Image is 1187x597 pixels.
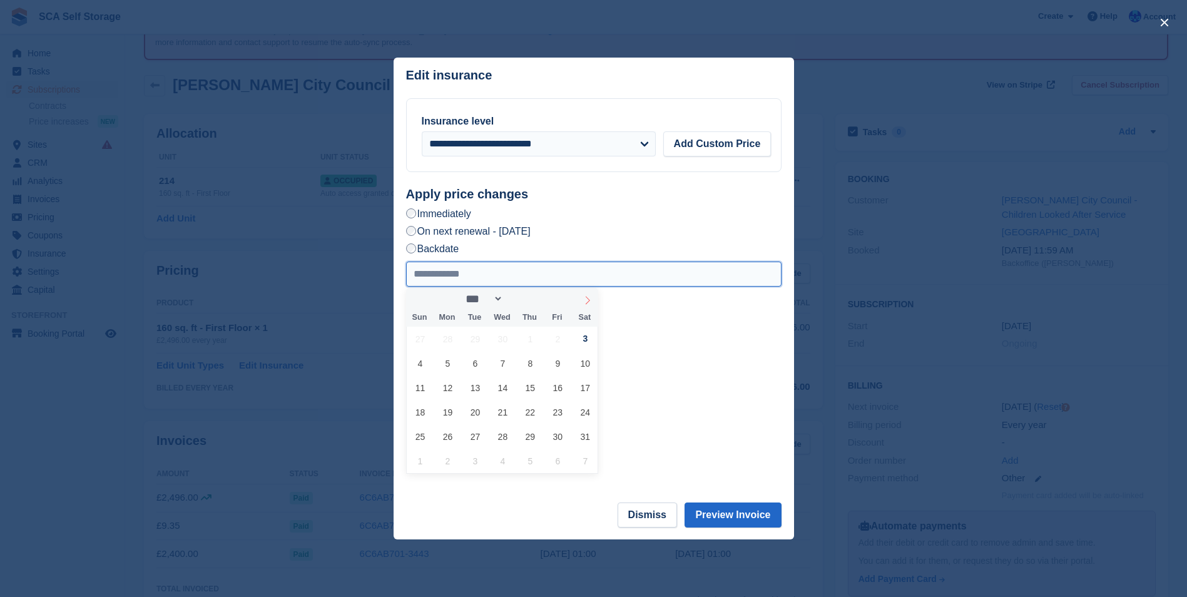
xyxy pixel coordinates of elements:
[408,424,432,449] span: May 25, 2025
[463,327,487,351] span: April 29, 2025
[436,351,460,375] span: May 5, 2025
[18,228,232,253] button: Search for help
[406,68,492,83] p: Edit insurance
[573,327,598,351] span: May 3, 2025
[546,424,570,449] span: May 30, 2025
[25,131,225,153] p: How can we help?
[26,235,101,248] span: Search for help
[685,503,781,528] button: Preview Invoice
[406,208,416,218] input: Immediately
[462,292,504,305] select: Month
[422,116,494,126] label: Insurance level
[491,449,515,473] span: June 4, 2025
[546,449,570,473] span: June 6, 2025
[491,424,515,449] span: May 28, 2025
[546,375,570,400] span: May 16, 2025
[408,327,432,351] span: April 27, 2025
[518,449,543,473] span: June 5, 2025
[26,333,210,359] div: Change the payment date on a Subscription
[13,169,238,217] div: Send us a messageWe typically reply in under 10 minutes
[406,207,471,220] label: Immediately
[491,400,515,424] span: May 21, 2025
[618,503,677,528] button: Dismiss
[408,449,432,473] span: June 1, 2025
[406,242,459,255] label: Backdate
[543,314,571,322] span: Fri
[571,314,598,322] span: Sat
[18,282,232,305] div: Setting up Billing Periods
[25,89,225,131] p: Hi [PERSON_NAME] 👋
[518,351,543,375] span: May 8, 2025
[436,449,460,473] span: June 2, 2025
[18,258,232,282] div: Editing customer emails
[518,327,543,351] span: May 1, 2025
[573,424,598,449] span: May 31, 2025
[491,351,515,375] span: May 7, 2025
[573,351,598,375] span: May 10, 2025
[198,422,218,431] span: Help
[546,351,570,375] span: May 9, 2025
[26,287,210,300] div: Setting up Billing Periods
[408,351,432,375] span: May 4, 2025
[436,327,460,351] span: April 28, 2025
[573,449,598,473] span: June 7, 2025
[406,226,416,236] input: On next renewal - [DATE]
[170,20,195,45] img: Profile image for Bradley
[518,424,543,449] span: May 29, 2025
[463,351,487,375] span: May 6, 2025
[518,400,543,424] span: May 22, 2025
[408,375,432,400] span: May 11, 2025
[25,24,89,44] img: logo
[433,314,461,322] span: Mon
[463,449,487,473] span: June 3, 2025
[436,375,460,400] span: May 12, 2025
[463,375,487,400] span: May 13, 2025
[18,305,232,328] div: How to refund a subscription payment
[26,193,209,206] div: We typically reply in under 10 minutes
[436,424,460,449] span: May 26, 2025
[406,225,531,238] label: On next renewal - [DATE]
[463,400,487,424] span: May 20, 2025
[18,328,232,364] div: Change the payment date on a Subscription
[28,422,56,431] span: Home
[215,20,238,43] div: Close
[463,424,487,449] span: May 27, 2025
[436,400,460,424] span: May 19, 2025
[516,314,543,322] span: Thu
[26,263,210,277] div: Editing customer emails
[491,375,515,400] span: May 14, 2025
[546,327,570,351] span: May 2, 2025
[663,131,772,156] button: Add Custom Price
[406,314,434,322] span: Sun
[491,327,515,351] span: April 30, 2025
[146,20,171,45] img: Profile image for Brian
[461,314,488,322] span: Tue
[406,187,529,201] strong: Apply price changes
[83,390,166,441] button: Messages
[518,375,543,400] span: May 15, 2025
[104,422,147,431] span: Messages
[1154,13,1174,33] button: close
[573,375,598,400] span: May 17, 2025
[573,400,598,424] span: May 24, 2025
[408,400,432,424] span: May 18, 2025
[167,390,250,441] button: Help
[488,314,516,322] span: Wed
[406,243,416,253] input: Backdate
[26,180,209,193] div: Send us a message
[26,310,210,323] div: How to refund a subscription payment
[546,400,570,424] span: May 23, 2025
